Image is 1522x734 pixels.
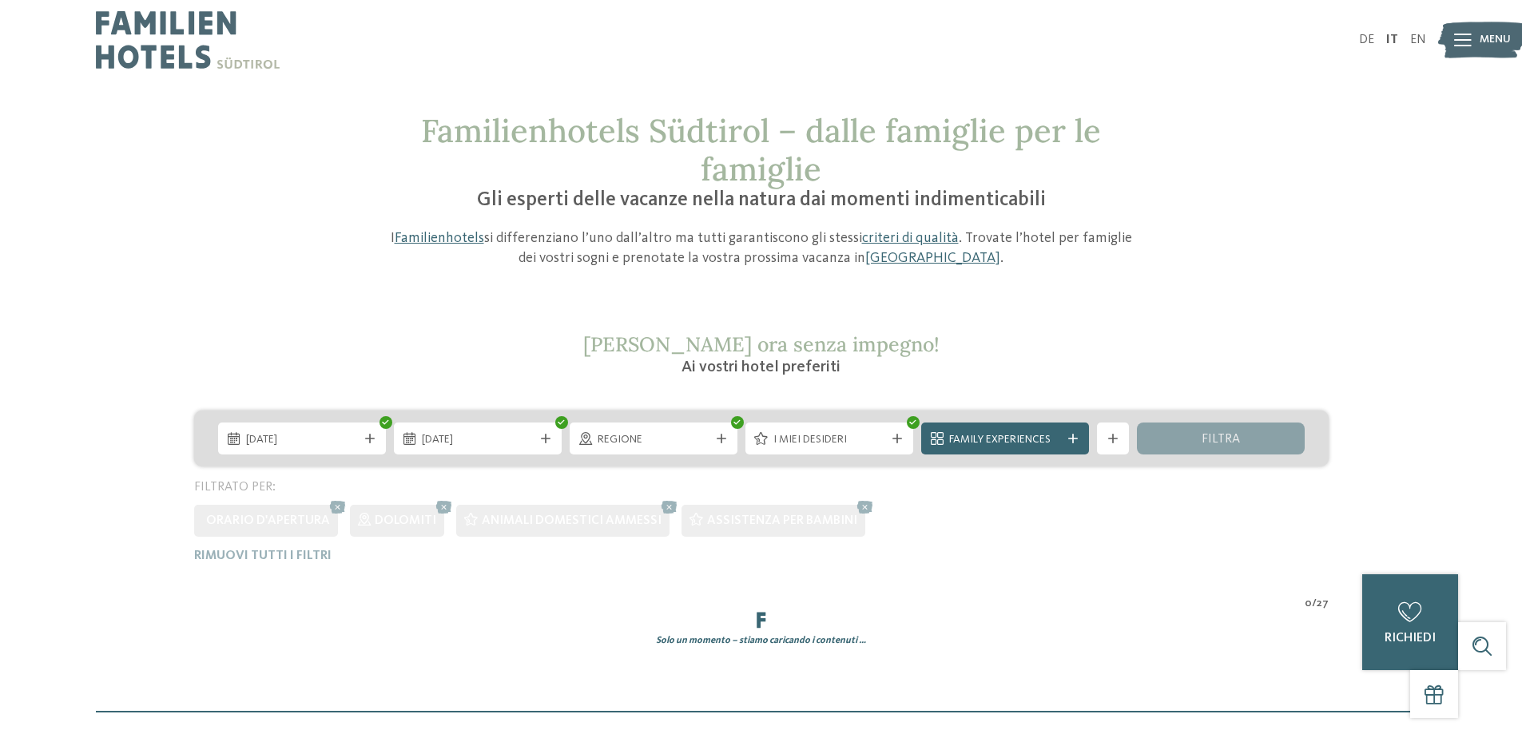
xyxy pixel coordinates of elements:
[382,228,1141,268] p: I si differenziano l’uno dall’altro ma tutti garantiscono gli stessi . Trovate l’hotel per famigl...
[682,359,840,375] span: Ai vostri hotel preferiti
[246,432,358,448] span: [DATE]
[1305,596,1312,612] span: 0
[1362,574,1458,670] a: richiedi
[1312,596,1317,612] span: /
[182,634,1341,648] div: Solo un momento – stiamo caricando i contenuti …
[1317,596,1329,612] span: 27
[477,190,1046,210] span: Gli esperti delle vacanze nella natura dai momenti indimenticabili
[1385,632,1436,645] span: richiedi
[862,231,959,245] a: criteri di qualità
[395,231,484,245] a: Familienhotels
[583,331,940,357] span: [PERSON_NAME] ora senza impegno!
[1386,34,1398,46] a: IT
[865,251,1000,265] a: [GEOGRAPHIC_DATA]
[949,432,1061,448] span: Family Experiences
[422,432,534,448] span: [DATE]
[1359,34,1374,46] a: DE
[598,432,709,448] span: Regione
[1410,34,1426,46] a: EN
[421,110,1101,189] span: Familienhotels Südtirol – dalle famiglie per le famiglie
[1480,32,1511,48] span: Menu
[773,432,885,448] span: I miei desideri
